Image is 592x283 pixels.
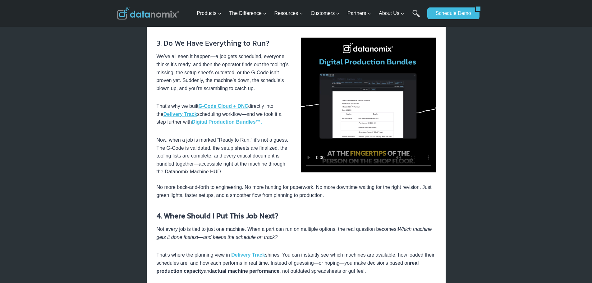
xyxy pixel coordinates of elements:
strong: real production capacity [157,260,419,274]
strong: actual machine performance [212,268,279,274]
nav: Primary Navigation [194,3,424,24]
strong: 4. Where Should I Put This Job Next? [157,210,278,221]
span: Partners [347,9,371,17]
p: That’s why we built directly into the scheduling workflow—and we took it a step further with [157,102,291,126]
p: We’ve all seen it happen—a job gets scheduled, everyone thinks it’s ready, and then the operator ... [157,52,291,92]
a: Schedule Demo [427,7,475,19]
a: Delivery Track [231,252,265,258]
a: Search [412,10,420,24]
a: Digital Production Bundles™. [192,119,262,125]
span: The Difference [229,9,267,17]
p: No more back-and-forth to engineering. No more hunting for paperwork. No more downtime waiting fo... [157,183,436,199]
p: Not every job is tied to just one machine. When a part can run on multiple options, the real ques... [157,225,436,241]
em: Which machine gets it done fastest—and keeps the schedule on track? [157,226,432,240]
strong: Digital Production Bundles™ [192,119,260,125]
a: G-Code Cloud + DNC [198,103,248,109]
h3: 3. Do We Have Everything to Run? [157,38,291,49]
p: Now, when a job is marked “Ready to Run,” it’s not a guess. The G-Code is validated, the setup sh... [157,136,291,176]
a: Delivery Track [163,112,197,117]
span: Resources [274,9,303,17]
img: Datanomix [117,7,179,20]
span: Customers [311,9,340,17]
p: That’s where the planning view in shines. You can instantly see which machines are available, how... [157,251,436,275]
span: About Us [379,9,404,17]
span: Products [197,9,221,17]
